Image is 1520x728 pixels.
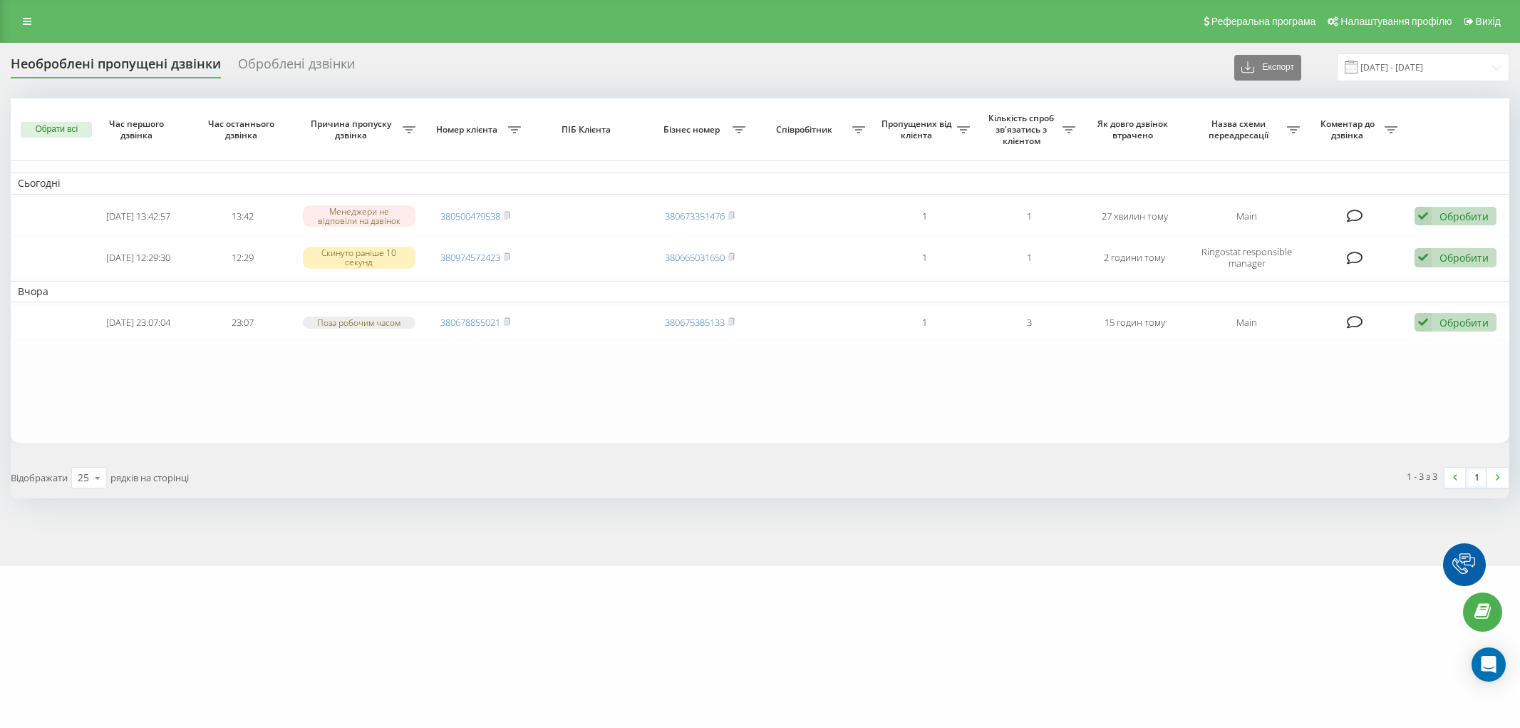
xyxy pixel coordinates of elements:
td: [DATE] 12:29:30 [86,237,190,277]
span: Співробітник [760,124,852,135]
span: Кількість спроб зв'язатись з клієнтом [984,113,1062,146]
a: 1 [1466,468,1487,488]
td: 1 [977,198,1082,235]
div: Скинуто раніше 10 секунд [303,247,415,268]
a: 380500479538 [440,210,500,222]
td: 1 [872,305,977,340]
span: Бізнес номер [655,124,733,135]
a: 380675385133 [665,316,725,329]
td: Main [1187,198,1307,235]
div: Поза робочим часом [303,317,415,329]
div: Менеджери не відповіли на дзвінок [303,205,415,227]
td: 1 [872,237,977,277]
span: Налаштування профілю [1340,16,1452,27]
td: [DATE] 23:07:04 [86,305,190,340]
td: Ringostat responsible manager [1187,237,1307,277]
button: Обрати всі [21,122,92,138]
span: Час останнього дзвінка [202,118,284,140]
span: Реферальна програма [1211,16,1316,27]
div: Обробити [1439,316,1489,329]
span: Пропущених від клієнта [879,118,957,140]
span: рядків на сторінці [110,471,189,484]
span: Вихід [1476,16,1501,27]
td: 12:29 [190,237,295,277]
div: Оброблені дзвінки [238,56,355,78]
div: Необроблені пропущені дзвінки [11,56,221,78]
a: 380974572423 [440,251,500,264]
span: Як довго дзвінок втрачено [1094,118,1175,140]
span: Причина пропуску дзвінка [303,118,403,140]
td: 3 [977,305,1082,340]
td: 23:07 [190,305,295,340]
td: 1 [872,198,977,235]
div: Обробити [1439,251,1489,265]
td: Сьогодні [11,173,1509,194]
button: Експорт [1234,55,1301,81]
td: [DATE] 13:42:57 [86,198,190,235]
td: Вчора [11,281,1509,302]
td: Main [1187,305,1307,340]
td: 15 годин тому [1082,305,1187,340]
span: Коментар до дзвінка [1314,118,1385,140]
div: Обробити [1439,210,1489,223]
div: Open Intercom Messenger [1472,647,1506,682]
td: 13:42 [190,198,295,235]
a: 380678855021 [440,316,500,329]
span: Назва схеми переадресації [1194,118,1287,140]
span: Номер клієнта [430,124,507,135]
span: Відображати [11,471,68,484]
div: 25 [78,471,89,485]
td: 27 хвилин тому [1082,198,1187,235]
a: 380665031650 [665,251,725,264]
span: Час першого дзвінка [98,118,179,140]
td: 1 [977,237,1082,277]
td: 2 години тому [1082,237,1187,277]
div: 1 - 3 з 3 [1407,469,1437,483]
a: 380673351476 [665,210,725,222]
span: ПІБ Клієнта [540,124,635,135]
